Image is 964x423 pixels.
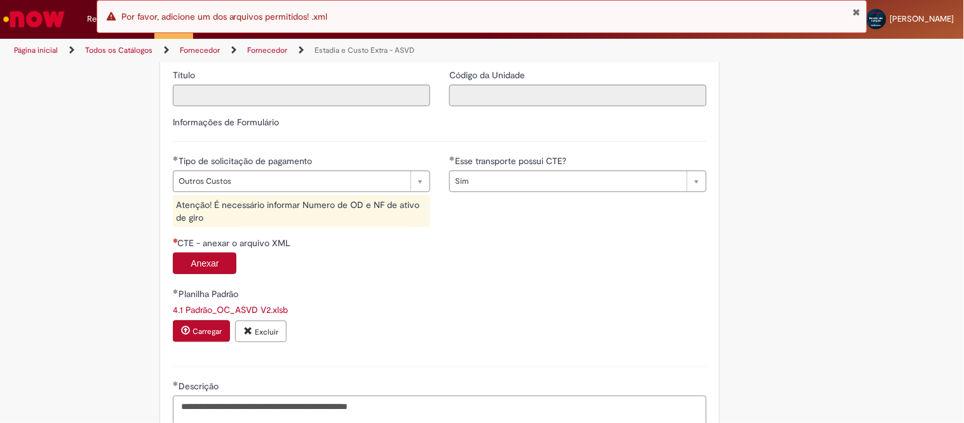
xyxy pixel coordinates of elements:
[85,45,153,55] a: Todos os Catálogos
[173,304,288,316] a: Download de 4.1 Padrão_OC_ASVD V2.xlsb
[87,13,132,25] span: Requisições
[315,45,414,55] a: Estadia e Custo Extra - ASVD
[121,11,328,22] span: Por favor, adicione um dos arquivos permitidos! .xml
[449,156,455,161] span: Obrigatório Preenchido
[449,69,527,81] label: Somente leitura - Código da Unidade
[247,45,287,55] a: Fornecedor
[1,6,67,32] img: ServiceNow
[173,238,177,243] span: Campo obrigatório
[179,155,315,167] span: Tipo de solicitação de pagamento
[180,45,220,55] a: Fornecedor
[173,321,230,342] button: Carregar anexo de Planilha Padrão Required
[179,171,404,191] span: Outros Custos
[177,237,293,249] span: CTE - anexar o arquivo XML
[455,155,569,167] span: Esse transporte possui CTE?
[173,253,236,274] button: Anexar
[14,45,58,55] a: Página inicial
[255,327,278,337] small: Excluir
[455,171,681,191] span: Sim
[193,327,222,337] small: Carregar
[449,85,707,106] input: Código da Unidade
[173,195,430,227] div: Atenção! É necessário informar Numero de OD e NF de ativo de giro
[173,289,179,294] span: Obrigatório Preenchido
[179,288,241,300] span: Planilha Padrão
[235,321,287,342] button: Excluir anexo 4.1 Padrão_OC_ASVD V2.xlsb
[173,381,179,386] span: Obrigatório Preenchido
[173,156,179,161] span: Obrigatório Preenchido
[173,85,430,106] input: Título
[173,116,279,128] label: Informações de Formulário
[890,13,954,24] span: [PERSON_NAME]
[173,69,198,81] label: Somente leitura - Título
[852,7,860,17] button: Fechar Notificação
[179,380,221,392] span: Descrição
[10,39,633,62] ul: Trilhas de página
